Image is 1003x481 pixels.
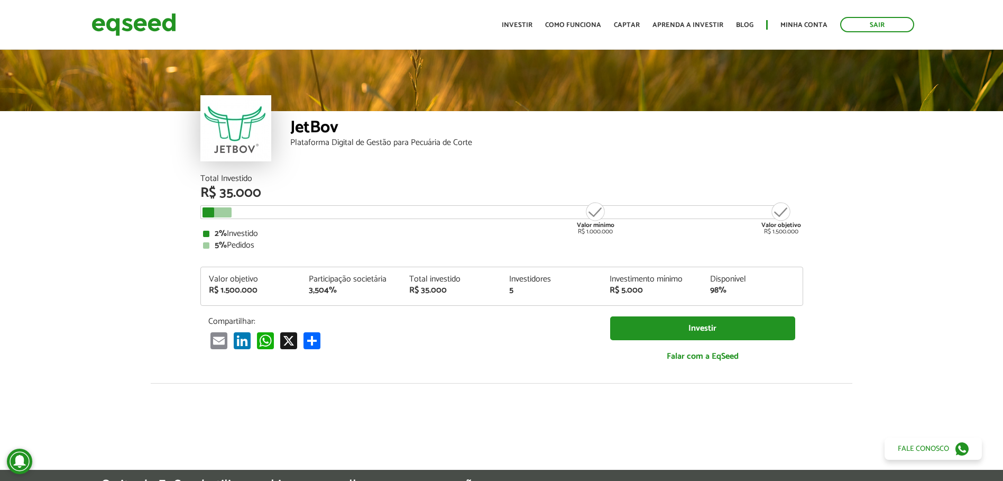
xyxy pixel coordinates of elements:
div: R$ 1.500.000 [209,286,293,295]
a: Compartilhar [301,332,323,349]
a: X [278,332,299,349]
div: 3,504% [309,286,393,295]
div: Pedidos [203,241,800,250]
a: LinkedIn [232,332,253,349]
div: R$ 35.000 [409,286,494,295]
div: 5 [509,286,594,295]
p: Compartilhar: [208,316,594,326]
div: R$ 5.000 [610,286,694,295]
div: 98% [710,286,795,295]
div: Participação societária [309,275,393,284]
a: WhatsApp [255,332,276,349]
a: Blog [736,22,753,29]
div: R$ 1.000.000 [576,201,615,235]
div: JetBov [290,119,803,139]
div: Disponível [710,275,795,284]
a: Investir [502,22,532,29]
div: Plataforma Digital de Gestão para Pecuária de Corte [290,139,803,147]
strong: 2% [215,226,227,241]
div: R$ 1.500.000 [761,201,801,235]
div: Valor objetivo [209,275,293,284]
a: Fale conosco [885,438,982,460]
div: Investimento mínimo [610,275,694,284]
a: Falar com a EqSeed [610,346,795,367]
a: Sair [840,17,914,32]
div: Total Investido [200,175,803,183]
strong: Valor objetivo [761,220,801,230]
img: EqSeed [91,11,176,39]
a: Captar [614,22,640,29]
div: Investido [203,230,800,238]
a: Investir [610,316,795,340]
a: Como funciona [545,22,601,29]
div: Total investido [409,275,494,284]
div: Investidores [509,275,594,284]
strong: 5% [215,238,227,252]
div: R$ 35.000 [200,186,803,200]
strong: Valor mínimo [577,220,614,230]
a: Minha conta [780,22,827,29]
a: Email [208,332,229,349]
a: Aprenda a investir [652,22,723,29]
